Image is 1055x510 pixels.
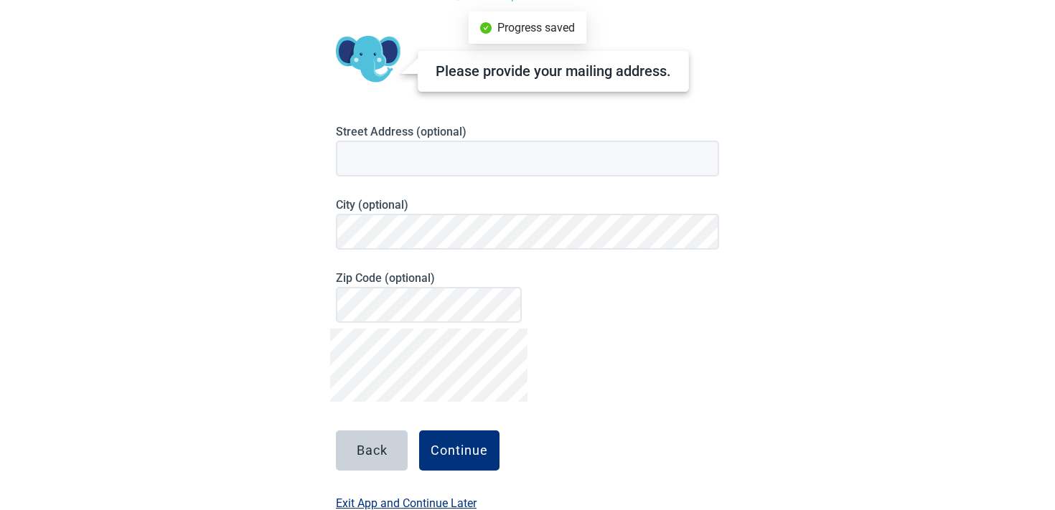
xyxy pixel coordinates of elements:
label: Street Address (optional) [336,125,719,138]
button: Continue [419,430,500,471]
div: Continue [431,443,488,458]
label: City (optional) [336,198,719,212]
div: Back [357,443,388,458]
label: Zip Code (optional) [336,271,522,285]
span: check-circle [480,22,492,34]
span: Progress saved [497,21,575,34]
button: Back [336,430,408,471]
img: Koda Elephant [336,27,400,92]
div: Please provide your mailing address. [436,62,671,80]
